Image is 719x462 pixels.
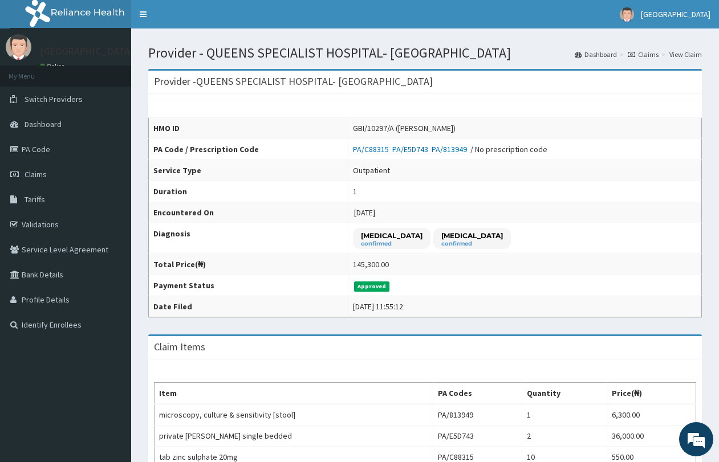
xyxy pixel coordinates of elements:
th: HMO ID [149,118,348,139]
div: [DATE] 11:55:12 [353,301,403,312]
td: 36,000.00 [607,426,696,447]
p: [MEDICAL_DATA] [441,231,503,240]
span: Switch Providers [25,94,83,104]
th: PA Code / Prescription Code [149,139,348,160]
div: / No prescription code [353,144,547,155]
td: 2 [522,426,607,447]
td: PA/E5D743 [433,426,522,447]
h3: Provider - QUEENS SPECIALIST HOSPITAL- [GEOGRAPHIC_DATA] [154,76,433,87]
div: Outpatient [353,165,390,176]
th: Date Filed [149,296,348,317]
th: Payment Status [149,275,348,296]
small: confirmed [361,241,423,247]
h3: Claim Items [154,342,205,352]
img: User Image [620,7,634,22]
td: 6,300.00 [607,404,696,426]
th: Price(₦) [607,383,696,404]
th: Item [155,383,433,404]
span: Tariffs [25,194,45,205]
span: Dashboard [25,119,62,129]
p: [GEOGRAPHIC_DATA] [40,46,134,56]
th: Service Type [149,160,348,181]
img: User Image [6,34,31,60]
td: 1 [522,404,607,426]
a: Online [40,62,67,70]
small: confirmed [441,241,503,247]
div: 145,300.00 [353,259,389,270]
th: PA Codes [433,383,522,404]
th: Quantity [522,383,607,404]
h1: Provider - QUEENS SPECIALIST HOSPITAL- [GEOGRAPHIC_DATA] [148,46,702,60]
td: PA/813949 [433,404,522,426]
a: Dashboard [575,50,617,59]
td: microscopy, culture & sensitivity [stool] [155,404,433,426]
p: [MEDICAL_DATA] [361,231,423,240]
span: [GEOGRAPHIC_DATA] [641,9,710,19]
a: PA/E5D743 [392,144,432,154]
div: 1 [353,186,357,197]
span: Claims [25,169,47,179]
td: private [PERSON_NAME] single bedded [155,426,433,447]
span: Approved [354,281,390,292]
a: View Claim [669,50,702,59]
th: Diagnosis [149,223,348,254]
div: GBI/10297/A ([PERSON_NAME]) [353,122,456,134]
a: PA/C88315 [353,144,392,154]
a: PA/813949 [432,144,470,154]
th: Encountered On [149,202,348,223]
span: [DATE] [354,207,375,218]
a: Claims [628,50,659,59]
th: Duration [149,181,348,202]
th: Total Price(₦) [149,254,348,275]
